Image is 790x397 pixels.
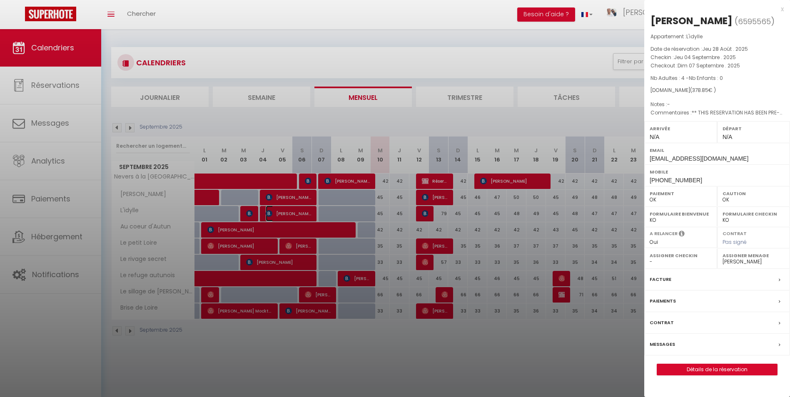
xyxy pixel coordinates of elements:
[650,251,712,260] label: Assigner Checkin
[723,134,732,140] span: N/A
[650,318,674,327] label: Contrat
[650,134,659,140] span: N/A
[650,168,785,176] label: Mobile
[650,14,733,27] div: [PERSON_NAME]
[650,297,676,305] label: Paiements
[692,87,708,94] span: 378.85
[723,230,747,236] label: Contrat
[650,87,784,94] div: [DOMAIN_NAME]
[650,53,784,62] p: Checkin :
[650,32,784,41] p: Appartement :
[650,275,671,284] label: Facture
[650,124,712,133] label: Arrivée
[650,45,784,53] p: Date de réservation :
[657,364,778,375] button: Détails de la réservation
[674,54,736,61] span: Jeu 04 Septembre . 2025
[650,109,784,117] p: Commentaires :
[679,230,685,239] i: Sélectionner OUI si vous souhaiter envoyer les séquences de messages post-checkout
[650,155,748,162] span: [EMAIL_ADDRESS][DOMAIN_NAME]
[650,74,723,82] span: Nb Adultes : 4 -
[650,177,702,184] span: [PHONE_NUMBER]
[650,210,712,218] label: Formulaire Bienvenue
[667,101,670,108] span: -
[678,62,740,69] span: Dim 07 Septembre . 2025
[650,100,784,109] p: Notes :
[735,15,775,27] span: ( )
[723,251,785,260] label: Assigner Menage
[644,4,784,14] div: x
[702,45,748,52] span: Jeu 28 Août . 2025
[723,210,785,218] label: Formulaire Checkin
[650,230,678,237] label: A relancer
[686,33,703,40] span: L'idylle
[657,364,777,375] a: Détails de la réservation
[738,16,771,27] span: 6595565
[723,189,785,198] label: Caution
[650,340,675,349] label: Messages
[650,146,785,154] label: Email
[690,87,716,94] span: ( € )
[650,189,712,198] label: Paiement
[723,238,747,246] span: Pas signé
[723,124,785,133] label: Départ
[689,74,723,82] span: Nb Enfants : 0
[650,62,784,70] p: Checkout :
